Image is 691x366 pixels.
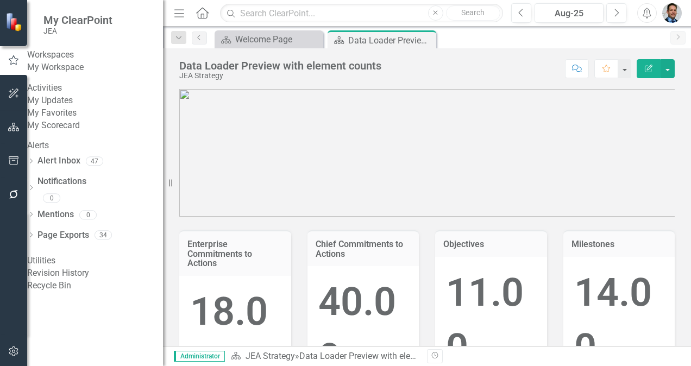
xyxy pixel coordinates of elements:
[27,267,163,280] a: Revision History
[179,89,675,217] img: mceclip0%20v48.png
[37,229,89,242] a: Page Exports
[217,33,321,46] a: Welcome Page
[95,231,112,240] div: 34
[187,239,283,268] h3: Enterprise Commitments to Actions
[230,350,419,363] div: »
[316,239,411,258] h3: Chief Commitments to Actions
[348,34,434,47] div: Data Loader Preview with element counts
[235,33,321,46] div: Welcome Page
[535,3,604,23] button: Aug-25
[27,82,163,94] div: Activities
[37,175,163,188] a: Notifications
[43,27,112,35] small: JEA
[43,14,112,27] span: My ClearPoint
[37,155,80,167] a: Alert Inbox
[299,351,458,361] div: Data Loader Preview with element counts
[538,7,600,20] div: Aug-25
[174,351,225,362] span: Administrator
[27,280,163,292] a: Recycle Bin
[446,5,500,21] button: Search
[179,72,381,80] div: JEA Strategy
[27,119,163,132] a: My Scorecard
[27,61,163,74] a: My Workspace
[246,351,295,361] a: JEA Strategy
[27,107,163,119] a: My Favorites
[86,156,103,166] div: 47
[27,140,163,152] div: Alerts
[220,4,503,23] input: Search ClearPoint...
[27,94,163,107] a: My Updates
[662,3,682,23] img: Christopher Barrett
[27,49,163,61] div: Workspaces
[571,239,667,249] h3: Milestones
[43,193,60,203] div: 0
[27,255,163,267] div: Utilities
[179,60,381,72] div: Data Loader Preview with element counts
[5,12,24,31] img: ClearPoint Strategy
[461,8,485,17] span: Search
[443,239,539,249] h3: Objectives
[79,210,97,219] div: 0
[37,209,74,221] a: Mentions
